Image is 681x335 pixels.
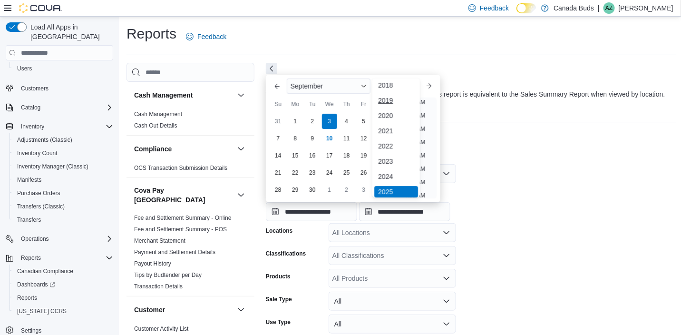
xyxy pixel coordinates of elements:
button: Open list of options [443,229,450,236]
a: Cash Out Details [134,122,177,129]
button: Adjustments (Classic) [10,133,117,147]
div: day-19 [356,148,371,163]
div: day-1 [322,182,337,197]
button: Cash Management [134,90,233,100]
div: We [322,97,337,112]
button: Operations [17,233,53,245]
label: Classifications [266,250,306,257]
div: day-23 [305,165,320,180]
button: Transfers [10,213,117,227]
div: day-14 [271,148,286,163]
div: day-31 [271,114,286,129]
span: Canadian Compliance [17,267,73,275]
span: Users [17,65,32,72]
div: day-24 [322,165,337,180]
a: Inventory Count [13,148,61,159]
h3: Customer [134,305,165,315]
span: Transfers [13,214,113,226]
div: day-15 [288,148,303,163]
button: Next [266,63,277,74]
span: Adjustments (Classic) [17,136,72,144]
span: Transfers [17,216,41,224]
span: Feedback [197,32,226,41]
label: Use Type [266,318,291,326]
div: 2018 [374,79,418,91]
button: Next month [421,79,437,94]
div: Fr [356,97,371,112]
div: day-11 [339,131,354,146]
span: Fee and Settlement Summary - Online [134,214,232,222]
div: 2021 [374,125,418,137]
span: Reports [13,292,113,304]
span: Inventory Count [13,148,113,159]
img: Cova [19,3,62,13]
input: Press the down key to enter a popover containing a calendar. Press the escape key to close the po... [266,202,357,221]
a: Reports [13,292,41,304]
button: Customer [134,305,233,315]
button: Transfers (Classic) [10,200,117,213]
h1: Reports [126,24,176,43]
span: Reports [17,252,113,264]
div: September, 2025 [270,113,389,198]
div: Tu [305,97,320,112]
button: Operations [2,232,117,246]
span: Manifests [17,176,41,184]
button: Compliance [134,144,233,154]
span: Adjustments (Classic) [13,134,113,146]
button: Catalog [2,101,117,114]
span: Operations [17,233,113,245]
a: Customer Activity List [134,325,189,332]
div: Th [339,97,354,112]
a: Fee and Settlement Summary - Online [134,215,232,221]
div: day-3 [356,182,371,197]
span: Customers [21,85,49,92]
input: Dark Mode [516,3,536,13]
span: Customers [17,82,113,94]
button: Cova Pay [GEOGRAPHIC_DATA] [235,189,247,201]
div: Cash Management [126,108,254,135]
div: 2023 [374,156,418,167]
label: Locations [266,227,293,235]
button: Previous Month [270,79,285,94]
button: Open list of options [443,275,450,282]
button: Manifests [10,173,117,187]
p: Canada Buds [554,2,594,14]
button: Customers [2,81,117,95]
span: Dashboards [13,279,113,290]
div: day-26 [356,165,371,180]
a: Canadian Compliance [13,266,77,277]
div: day-16 [305,148,320,163]
div: Cova Pay [GEOGRAPHIC_DATA] [126,212,254,296]
button: All [329,315,456,334]
a: Feedback [182,27,230,46]
div: day-3 [322,114,337,129]
a: Inventory Manager (Classic) [13,161,92,172]
span: Reports [17,294,37,302]
div: day-7 [271,131,286,146]
button: Inventory Count [10,147,117,160]
span: Payout History [134,260,171,267]
span: Payment and Settlement Details [134,248,215,256]
input: Press the down key to open a popover containing a calendar. [359,202,450,221]
button: Reports [17,252,45,264]
a: Users [13,63,36,74]
label: Products [266,273,291,280]
div: day-18 [339,148,354,163]
span: Inventory Manager (Classic) [13,161,113,172]
div: day-4 [339,114,354,129]
button: Reports [2,251,117,265]
p: [PERSON_NAME] [619,2,673,14]
span: Purchase Orders [17,189,60,197]
span: Canadian Compliance [13,266,113,277]
span: Catalog [17,102,113,113]
span: Dashboards [17,281,55,288]
a: OCS Transaction Submission Details [134,165,228,171]
div: 2019 [374,95,418,106]
a: Merchant Statement [134,237,185,244]
div: day-2 [339,182,354,197]
span: Transfers (Classic) [13,201,113,212]
div: day-5 [356,114,371,129]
